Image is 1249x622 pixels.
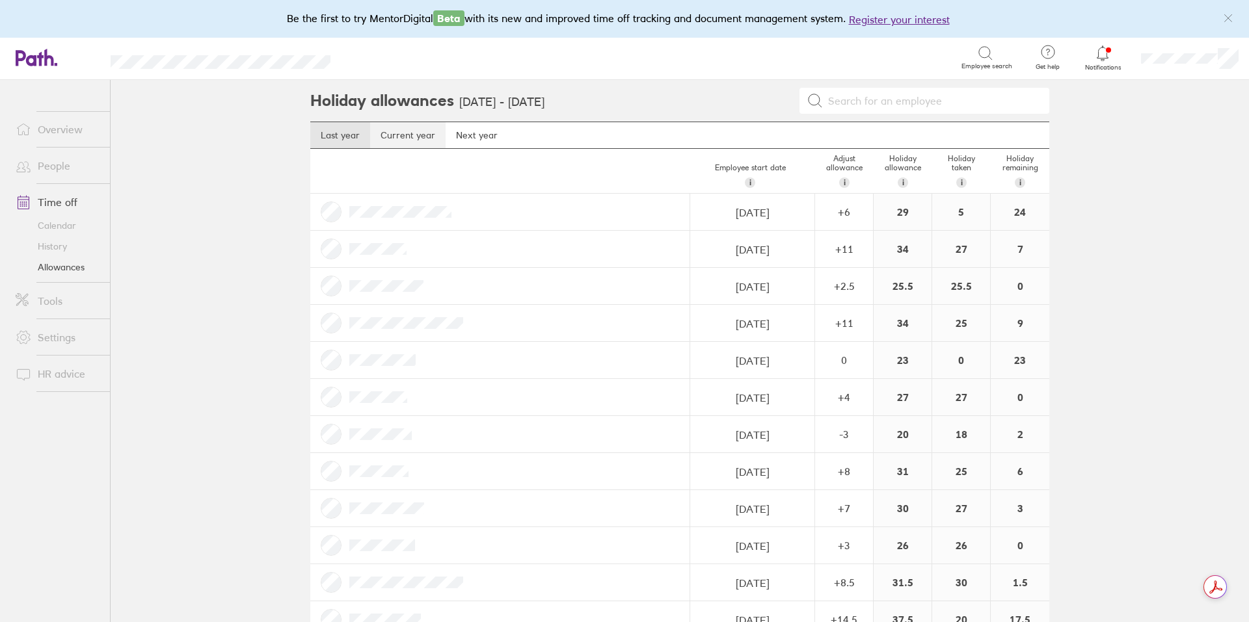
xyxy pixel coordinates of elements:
input: dd/mm/yyyy [691,491,814,527]
input: dd/mm/yyyy [691,305,814,342]
div: -3 [816,428,872,440]
div: 30 [874,490,932,526]
div: 27 [932,231,990,267]
div: + 4 [816,391,872,403]
div: 3 [991,490,1049,526]
div: 26 [874,527,932,564]
div: 34 [874,231,932,267]
a: Settings [5,324,110,350]
div: Adjust allowance [815,149,874,193]
div: 25.5 [874,268,932,304]
a: Current year [370,122,446,148]
div: Holiday allowance [874,149,932,193]
div: Holiday taken [932,149,991,193]
div: 27 [932,379,990,415]
div: 29 [874,194,932,230]
div: 0 [991,379,1049,415]
div: 18 [932,416,990,452]
a: Next year [446,122,508,148]
div: 5 [932,194,990,230]
div: 0 [991,527,1049,564]
input: dd/mm/yyyy [691,565,814,601]
div: 23 [991,342,1049,378]
h2: Holiday allowances [310,80,454,122]
div: 7 [991,231,1049,267]
span: Employee search [961,62,1012,70]
input: dd/mm/yyyy [691,417,814,453]
a: Notifications [1082,44,1124,71]
div: Holiday remaining [991,149,1049,193]
input: dd/mm/yyyy [691,194,814,231]
button: Register your interest [849,12,950,27]
div: + 7 [816,502,872,514]
a: HR advice [5,361,110,387]
a: People [5,153,110,179]
span: Get help [1027,63,1069,71]
input: dd/mm/yyyy [691,343,814,379]
div: + 8 [816,465,872,477]
div: 6 [991,453,1049,489]
div: + 8.5 [816,577,872,588]
div: 31 [874,453,932,489]
span: i [1019,177,1021,188]
a: Tools [5,288,110,314]
div: + 2.5 [816,280,872,292]
div: 34 [874,305,932,341]
div: 27 [874,379,932,415]
div: 26 [932,527,990,564]
span: i [902,177,904,188]
div: 24 [991,194,1049,230]
a: Time off [5,189,110,215]
div: 27 [932,490,990,526]
div: 9 [991,305,1049,341]
div: 25.5 [932,268,990,304]
div: 0 [816,354,872,366]
div: + 3 [816,539,872,551]
a: Overview [5,116,110,142]
div: + 6 [816,206,872,218]
div: 31.5 [874,564,932,601]
input: dd/mm/yyyy [691,380,814,416]
a: Last year [310,122,370,148]
input: Search for an employee [823,88,1041,113]
div: 0 [932,342,990,378]
div: + 11 [816,243,872,255]
div: Search [366,51,399,63]
div: 1.5 [991,564,1049,601]
span: Beta [433,10,464,26]
div: 25 [932,305,990,341]
div: 23 [874,342,932,378]
div: 25 [932,453,990,489]
div: + 11 [816,317,872,329]
div: 30 [932,564,990,601]
h3: [DATE] - [DATE] [459,96,544,109]
input: dd/mm/yyyy [691,268,814,305]
input: dd/mm/yyyy [691,231,814,268]
div: 2 [991,416,1049,452]
input: dd/mm/yyyy [691,528,814,564]
span: i [749,177,751,188]
div: 20 [874,416,932,452]
a: Allowances [5,257,110,278]
span: Notifications [1082,64,1124,71]
span: i [961,177,963,188]
div: Employee start date [685,158,815,193]
span: i [844,177,846,188]
a: Calendar [5,215,110,236]
div: 0 [991,268,1049,304]
div: Be the first to try MentorDigital with its new and improved time off tracking and document manage... [287,10,963,27]
a: History [5,236,110,257]
input: dd/mm/yyyy [691,454,814,490]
